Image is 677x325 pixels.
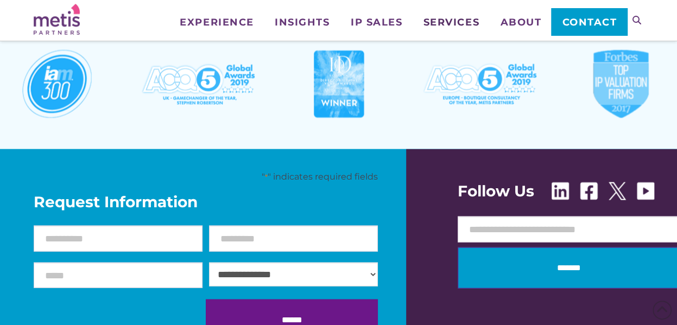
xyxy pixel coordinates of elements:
[562,17,617,27] span: Contact
[423,63,536,105] img: ACQ5 – Europe – Boutique Consultancy of the Year, Metis Partners – 2019
[591,50,650,118] img: Top Intellectual Property Firms 2017
[551,8,627,35] a: Contact
[275,17,330,27] span: Insights
[458,183,534,199] span: Follow Us
[180,17,254,27] span: Experience
[637,182,654,200] img: Youtube
[141,63,255,105] img: ACQ5 – UK – Gamechanger of the Year, Stephen Robertson – 2019
[653,301,672,320] span: Back to Top
[23,50,92,118] img: IAM 300
[500,17,541,27] span: About
[423,17,479,27] span: Services
[580,182,598,200] img: Facebook
[552,182,569,200] img: Linkedin
[351,17,402,27] span: IP Sales
[34,4,80,35] img: Metis Partners
[34,194,377,209] span: Request Information
[609,182,626,200] img: X
[313,50,364,118] img: Director of The Year Awards
[34,171,377,183] p: " " indicates required fields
